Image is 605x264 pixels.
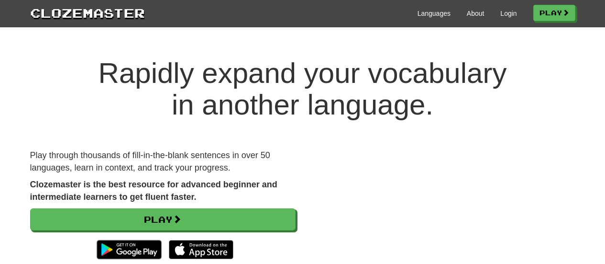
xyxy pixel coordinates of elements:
img: Download_on_the_App_Store_Badge_US-UK_135x40-25178aeef6eb6b83b96f5f2d004eda3bffbb37122de64afbaef7... [169,240,233,259]
a: Play [30,208,296,230]
p: Play through thousands of fill-in-the-blank sentences in over 50 languages, learn in context, and... [30,149,296,174]
a: Login [500,9,517,18]
img: Get it on Google Play [92,235,166,264]
a: Play [533,5,575,21]
a: Languages [418,9,451,18]
a: About [467,9,484,18]
a: Clozemaster [30,4,145,22]
strong: Clozemaster is the best resource for advanced beginner and intermediate learners to get fluent fa... [30,180,277,202]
